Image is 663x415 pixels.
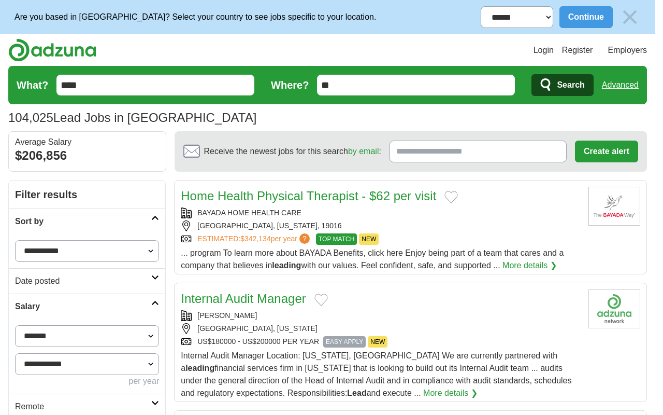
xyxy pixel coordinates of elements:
p: Are you based in [GEOGRAPHIC_DATA]? Select your country to see jobs specific to your location. [15,11,376,23]
button: Continue [559,6,613,28]
a: ESTIMATED:$342,134per year? [197,233,312,245]
span: Search [557,75,584,95]
span: EASY APPLY [323,336,366,348]
label: What? [17,77,48,93]
h2: Date posted [15,275,151,287]
a: Employers [608,44,647,57]
img: Company logo [588,289,640,328]
div: US$180000 - US$200000 PER YEAR [181,336,580,348]
img: Adzuna logo [8,38,96,62]
a: by email [348,147,379,156]
img: BAYADA Home Health Care logo [588,187,640,226]
a: More details ❯ [423,387,478,399]
span: 104,025 [8,108,53,127]
span: $342,134 [240,234,270,243]
h2: Remote [15,400,151,413]
button: Add to favorite jobs [444,191,458,203]
strong: leading [185,364,214,372]
button: Create alert [575,141,638,162]
a: Home Health Physical Therapist - $62 per visit [181,189,436,203]
span: NEW [359,233,379,245]
span: TOP MATCH [316,233,357,245]
div: Average Salary [15,138,160,146]
label: Where? [271,77,309,93]
span: ... program To learn more about BAYADA Benefits, click here Enjoy being part of a team that cares... [181,248,564,270]
a: Advanced [602,75,639,95]
h1: Lead Jobs in [GEOGRAPHIC_DATA] [8,110,256,125]
h2: Sort by [15,215,151,228]
span: ? [299,233,310,244]
a: Internal Audit Manager [181,292,306,306]
strong: leading [272,261,301,270]
div: [GEOGRAPHIC_DATA], [US_STATE], 19016 [181,220,580,231]
div: [GEOGRAPHIC_DATA], [US_STATE] [181,323,580,334]
h2: Filter results [9,181,165,209]
a: Login [534,44,554,57]
a: Register [562,44,593,57]
div: $206,856 [15,146,160,165]
button: Add to favorite jobs [314,294,328,306]
button: Search [531,74,593,96]
a: More details ❯ [502,259,557,272]
h2: Salary [15,300,151,313]
div: [PERSON_NAME] [181,310,580,321]
span: NEW [368,336,387,348]
a: BAYADA HOME HEALTH CARE [197,209,301,217]
img: icon_close_no_bg.svg [619,6,641,28]
div: per year [15,375,159,388]
span: Receive the newest jobs for this search : [204,145,381,158]
span: Internal Audit Manager Location: [US_STATE], [GEOGRAPHIC_DATA] We are currently partnered with a ... [181,351,571,397]
a: Sort by [9,209,165,234]
a: Salary [9,294,165,319]
strong: Lead [347,389,366,397]
a: Date posted [9,268,165,294]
